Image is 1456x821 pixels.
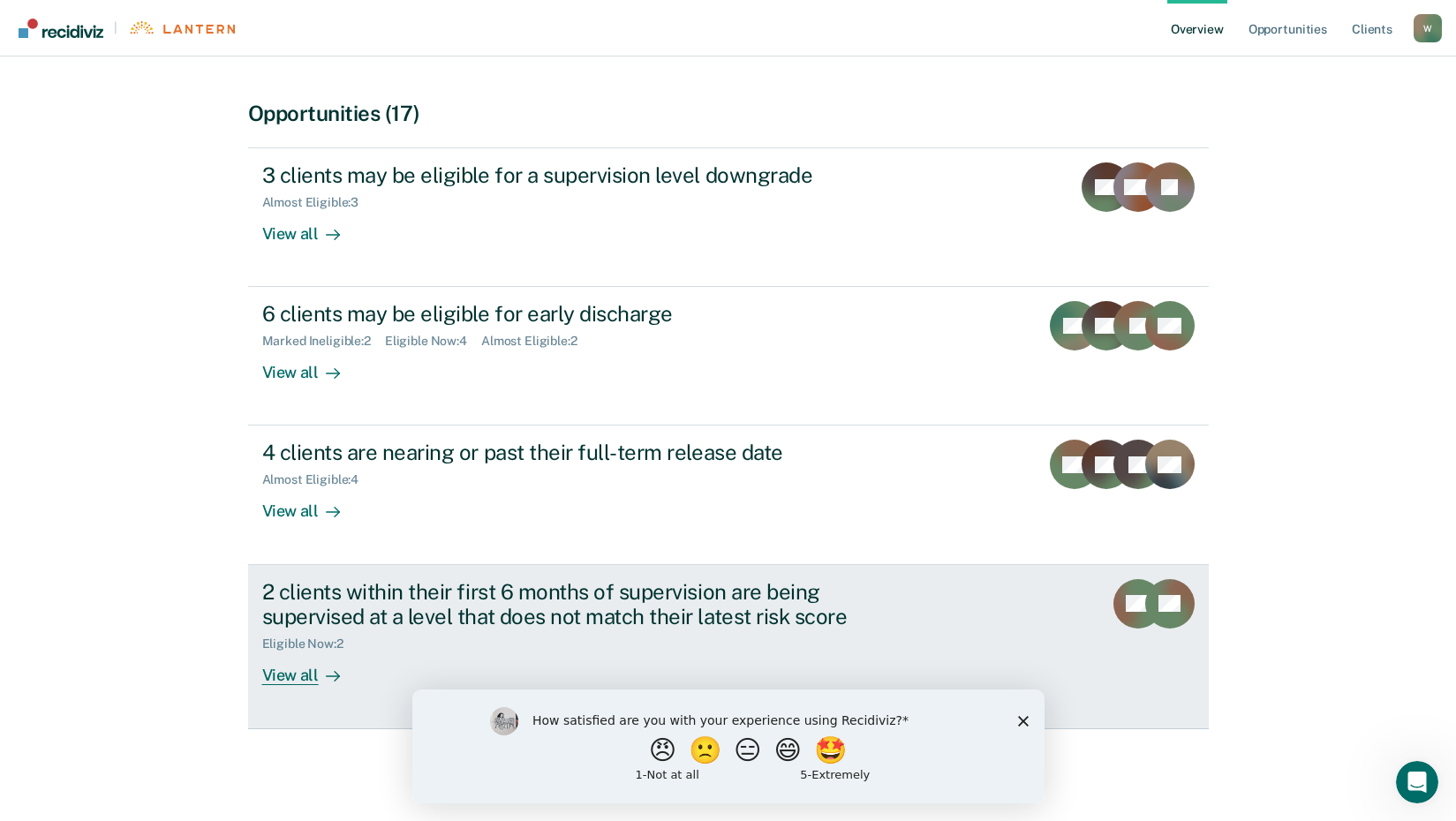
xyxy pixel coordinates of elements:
span: | [103,20,128,35]
div: Almost Eligible : 3 [262,195,373,210]
iframe: Intercom live chat [1396,761,1438,803]
div: View all [262,487,361,522]
div: 3 clients may be eligible for a supervision level downgrade [262,162,882,188]
div: Marked Ineligible : 2 [262,334,385,349]
div: Almost Eligible : 2 [481,334,592,349]
a: 6 clients may be eligible for early dischargeMarked Ineligible:2Eligible Now:4Almost Eligible:2Vi... [248,287,1209,426]
div: 4 clients are nearing or past their full-term release date [262,440,882,465]
a: 4 clients are nearing or past their full-term release dateAlmost Eligible:4View all [248,426,1209,564]
div: W [1414,14,1442,42]
div: View all [262,210,361,245]
a: 2 clients within their first 6 months of supervision are being supervised at a level that does no... [248,565,1209,729]
div: View all [262,652,361,686]
iframe: Survey by Kim from Recidiviz [412,689,1045,803]
div: Eligible Now : 2 [262,636,358,652]
img: Recidiviz [19,19,103,38]
a: 3 clients may be eligible for a supervision level downgradeAlmost Eligible:3View all [248,147,1209,287]
div: Opportunities (17) [248,101,1209,126]
div: Almost Eligible : 4 [262,472,373,487]
div: 2 clients within their first 6 months of supervision are being supervised at a level that does no... [262,579,882,630]
div: View all [262,349,361,383]
div: Eligible Now : 4 [385,334,481,349]
img: Lantern [128,21,235,34]
button: Profile dropdown button [1414,14,1442,42]
div: 6 clients may be eligible for early discharge [262,301,882,327]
